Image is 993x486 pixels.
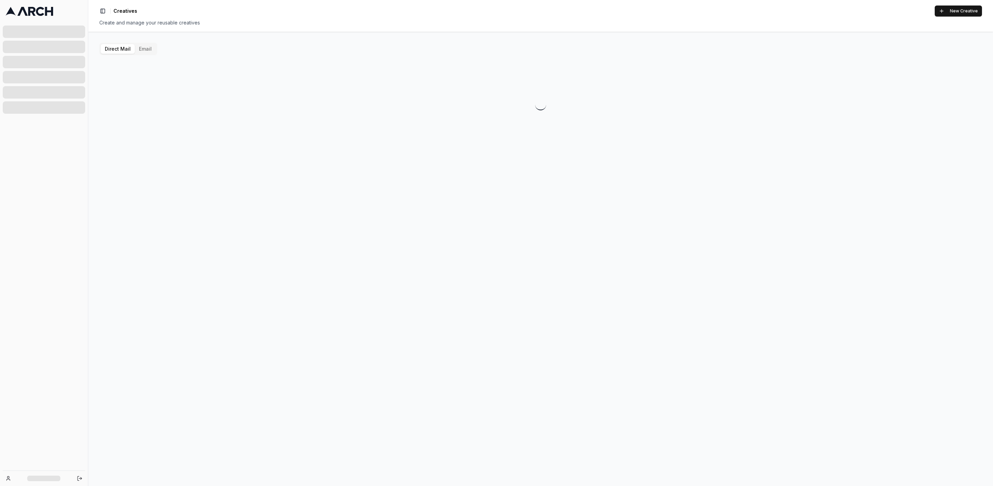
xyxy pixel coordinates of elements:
div: Create and manage your reusable creatives [99,19,982,26]
nav: breadcrumb [113,8,137,14]
button: Direct Mail [101,44,135,54]
button: Log out [75,474,84,483]
button: New Creative [935,6,982,17]
button: Email [135,44,156,54]
span: Creatives [113,8,137,14]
